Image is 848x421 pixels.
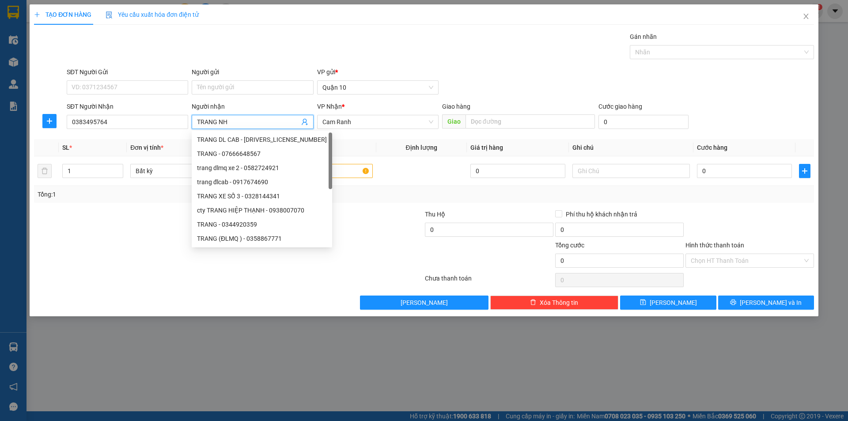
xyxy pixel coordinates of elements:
input: 0 [470,164,565,178]
span: Xóa Thông tin [540,298,578,307]
div: trang dlmq xe 2 - 0582724921 [197,163,327,173]
span: plus [799,167,810,174]
button: delete [38,164,52,178]
div: TRANG - 07666648567 [192,147,332,161]
div: Chưa thanh toán [424,273,554,289]
button: plus [799,164,810,178]
span: Thu Hộ [425,211,445,218]
span: user-add [301,118,308,125]
div: SĐT Người Gửi [67,67,188,77]
span: Tổng cước [555,242,584,249]
div: trang dlmq xe 2 - 0582724921 [192,161,332,175]
div: TRANG - 0344920359 [197,220,327,229]
label: Gán nhãn [630,33,657,40]
b: Hòa [GEOGRAPHIC_DATA] [11,57,45,114]
span: Đơn vị tính [130,144,163,151]
div: TRANG XE SỐ 3 - 0328144341 [197,191,327,201]
div: TRANG (ĐLMQ ) - 0358867771 [197,234,327,243]
div: trang đlcab - 0917674690 [197,177,327,187]
label: Hình thức thanh toán [685,242,744,249]
div: cty TRANG HIỆP THẠNH - 0938007070 [197,205,327,215]
img: logo.jpg [96,11,117,32]
input: Ghi Chú [572,164,690,178]
span: save [640,299,646,306]
label: Cước giao hàng [598,103,642,110]
div: TRANG DL CAB - [DRIVERS_LICENSE_NUMBER] [197,135,327,144]
span: delete [530,299,536,306]
span: Cước hàng [697,144,727,151]
span: printer [730,299,736,306]
div: TRANG (ĐLMQ ) - 0358867771 [192,231,332,246]
div: VP gửi [317,67,439,77]
th: Ghi chú [569,139,693,156]
li: (c) 2017 [74,42,121,53]
button: printer[PERSON_NAME] và In [718,296,814,310]
button: save[PERSON_NAME] [620,296,716,310]
img: icon [106,11,113,19]
span: Định lượng [406,144,437,151]
div: TRANG DL CAB - 0837298964 [192,133,332,147]
span: plus [34,11,40,18]
span: Giao [442,114,466,129]
span: VP Nhận [317,103,342,110]
button: deleteXóa Thông tin [490,296,619,310]
span: Quận 10 [322,81,433,94]
input: Cước giao hàng [598,115,689,129]
div: TRANG - 07666648567 [197,149,327,159]
button: Close [794,4,818,29]
b: [DOMAIN_NAME] [74,34,121,41]
span: TẠO ĐƠN HÀNG [34,11,91,18]
span: [PERSON_NAME] và In [740,298,802,307]
div: TRANG - 0344920359 [192,217,332,231]
span: Cam Ranh [322,115,433,129]
div: trang đlcab - 0917674690 [192,175,332,189]
span: close [803,13,810,20]
button: [PERSON_NAME] [360,296,488,310]
span: Giá trị hàng [470,144,503,151]
span: Giao hàng [442,103,470,110]
div: cty TRANG HIỆP THẠNH - 0938007070 [192,203,332,217]
input: Dọc đường [466,114,595,129]
span: plus [43,118,56,125]
span: [PERSON_NAME] [650,298,697,307]
div: Người nhận [192,102,313,111]
span: [PERSON_NAME] [401,298,448,307]
span: Yêu cầu xuất hóa đơn điện tử [106,11,199,18]
button: plus [42,114,57,128]
span: Bất kỳ [136,164,242,178]
span: SL [62,144,69,151]
div: Người gửi [192,67,313,77]
div: SĐT Người Nhận [67,102,188,111]
span: Phí thu hộ khách nhận trả [562,209,641,219]
div: TRANG XE SỐ 3 - 0328144341 [192,189,332,203]
b: Gửi khách hàng [54,13,87,54]
div: Tổng: 1 [38,190,327,199]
